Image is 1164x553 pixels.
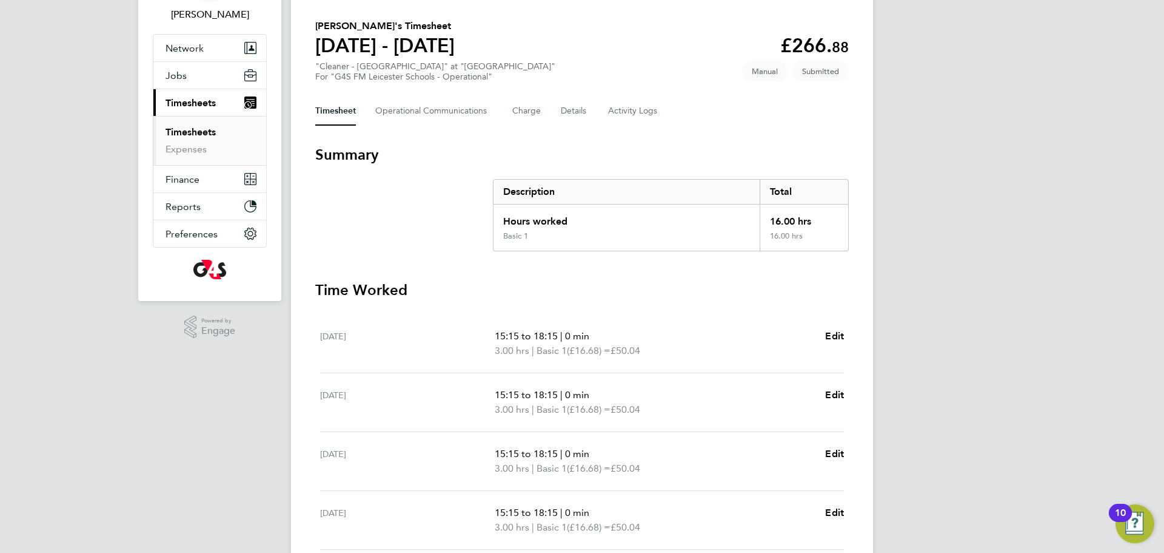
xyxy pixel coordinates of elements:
[153,62,266,89] button: Jobs
[565,507,589,518] span: 0 min
[495,507,558,518] span: 15:15 to 18:15
[610,463,640,474] span: £50.04
[560,389,563,401] span: |
[315,61,555,82] div: "Cleaner - [GEOGRAPHIC_DATA]" at "[GEOGRAPHIC_DATA]"
[315,97,356,126] button: Timesheet
[825,448,844,460] span: Edit
[560,330,563,342] span: |
[493,180,760,204] div: Description
[567,463,610,474] span: (£16.68) =
[565,330,589,342] span: 0 min
[537,344,567,358] span: Basic 1
[495,448,558,460] span: 15:15 to 18:15
[320,447,495,476] div: [DATE]
[166,126,216,138] a: Timesheets
[792,61,849,81] span: This timesheet is Submitted.
[495,345,529,356] span: 3.00 hrs
[825,447,844,461] a: Edit
[375,97,493,126] button: Operational Communications
[315,72,555,82] div: For "G4S FM Leicester Schools - Operational"
[315,280,849,300] h3: Time Worked
[760,205,848,231] div: 16.00 hrs
[567,345,610,356] span: (£16.68) =
[532,463,534,474] span: |
[495,463,529,474] span: 3.00 hrs
[512,97,541,126] button: Charge
[560,507,563,518] span: |
[561,97,589,126] button: Details
[153,193,266,220] button: Reports
[1115,504,1154,543] button: Open Resource Center, 10 new notifications
[315,33,455,58] h1: [DATE] - [DATE]
[320,506,495,535] div: [DATE]
[153,220,266,247] button: Preferences
[166,70,187,81] span: Jobs
[320,388,495,417] div: [DATE]
[153,260,267,279] a: Go to home page
[760,231,848,251] div: 16.00 hrs
[567,404,610,415] span: (£16.68) =
[495,404,529,415] span: 3.00 hrs
[315,145,849,165] h3: Summary
[825,389,844,401] span: Edit
[166,42,204,54] span: Network
[153,116,266,165] div: Timesheets
[193,260,226,279] img: g4s-logo-retina.png
[780,34,849,57] app-decimal: £266.
[825,507,844,518] span: Edit
[166,174,199,185] span: Finance
[153,35,266,61] button: Network
[184,316,236,339] a: Powered byEngage
[320,329,495,358] div: [DATE]
[495,330,558,342] span: 15:15 to 18:15
[537,402,567,417] span: Basic 1
[610,521,640,533] span: £50.04
[166,228,218,240] span: Preferences
[493,205,760,231] div: Hours worked
[565,389,589,401] span: 0 min
[532,521,534,533] span: |
[201,316,235,326] span: Powered by
[166,201,201,212] span: Reports
[537,520,567,535] span: Basic 1
[565,448,589,460] span: 0 min
[610,404,640,415] span: £50.04
[560,448,563,460] span: |
[153,89,266,116] button: Timesheets
[315,19,455,33] h2: [PERSON_NAME]'s Timesheet
[567,521,610,533] span: (£16.68) =
[832,38,849,56] span: 88
[153,166,266,192] button: Finance
[503,231,528,241] div: Basic 1
[495,389,558,401] span: 15:15 to 18:15
[166,97,216,109] span: Timesheets
[532,404,534,415] span: |
[201,326,235,336] span: Engage
[608,97,659,126] button: Activity Logs
[742,61,788,81] span: This timesheet was manually created.
[1115,513,1126,529] div: 10
[153,7,267,22] span: Kirsty Collins
[493,179,849,251] div: Summary
[825,329,844,344] a: Edit
[760,180,848,204] div: Total
[610,345,640,356] span: £50.04
[825,330,844,342] span: Edit
[825,388,844,402] a: Edit
[495,521,529,533] span: 3.00 hrs
[532,345,534,356] span: |
[825,506,844,520] a: Edit
[166,143,207,155] a: Expenses
[537,461,567,476] span: Basic 1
